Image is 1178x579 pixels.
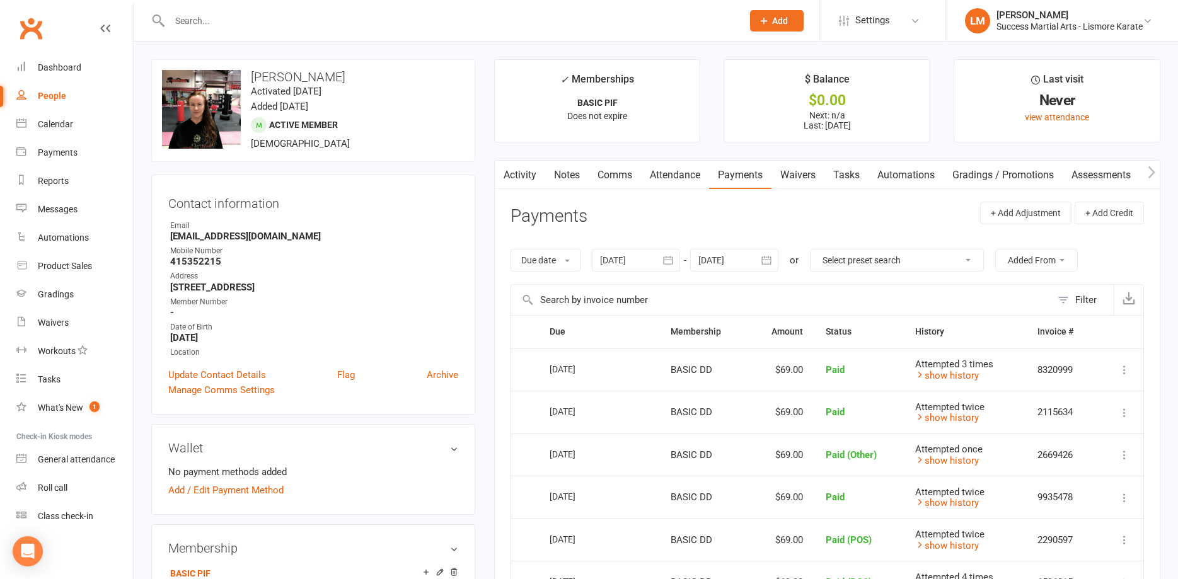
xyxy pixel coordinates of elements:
[826,534,872,546] span: Paid (POS)
[16,337,133,365] a: Workouts
[16,474,133,502] a: Roll call
[16,502,133,530] a: Class kiosk mode
[170,347,458,358] div: Location
[168,441,458,455] h3: Wallet
[1026,316,1097,348] th: Invoice #
[915,497,979,508] a: show history
[168,541,458,555] h3: Membership
[944,161,1063,190] a: Gradings / Promotions
[748,433,814,476] td: $69.00
[38,483,67,493] div: Roll call
[748,316,814,348] th: Amount
[805,71,850,94] div: $ Balance
[1026,476,1097,519] td: 9935478
[750,10,804,32] button: Add
[170,568,211,578] a: BASIC PIF
[814,316,904,348] th: Status
[1026,433,1097,476] td: 2669426
[965,8,990,33] div: LM
[980,202,1071,224] button: + Add Adjustment
[550,401,608,421] div: [DATE]
[16,252,133,280] a: Product Sales
[16,280,133,309] a: Gradings
[772,16,788,26] span: Add
[38,62,81,72] div: Dashboard
[162,70,465,84] h3: [PERSON_NAME]
[16,394,133,422] a: What's New1
[671,491,712,503] span: BASIC DD
[38,454,115,464] div: General attendance
[577,98,618,108] strong: BASIC PIF
[966,94,1148,107] div: Never
[162,70,241,149] img: image1741578342.png
[511,207,587,226] h3: Payments
[170,296,458,308] div: Member Number
[168,464,458,479] li: No payment methods added
[38,119,73,129] div: Calendar
[748,391,814,433] td: $69.00
[170,256,458,267] strong: 415352215
[16,224,133,252] a: Automations
[511,249,580,272] button: Due date
[826,406,845,418] span: Paid
[38,374,61,384] div: Tasks
[826,449,877,461] span: Paid (Other)
[790,253,799,268] div: or
[38,403,83,413] div: What's New
[16,54,133,82] a: Dashboard
[915,401,985,413] span: Attempted twice
[1026,391,1097,433] td: 2115634
[915,358,993,370] span: Attempted 3 times
[170,231,458,242] strong: [EMAIL_ADDRESS][DOMAIN_NAME]
[38,147,78,158] div: Payments
[16,139,133,167] a: Payments
[550,359,608,379] div: [DATE]
[915,370,979,381] a: show history
[170,307,458,318] strong: -
[170,245,458,257] div: Mobile Number
[538,316,659,348] th: Due
[996,9,1143,21] div: [PERSON_NAME]
[659,316,748,348] th: Membership
[168,483,284,498] a: Add / Edit Payment Method
[13,536,43,566] div: Open Intercom Messenger
[170,332,458,343] strong: [DATE]
[38,204,78,214] div: Messages
[16,309,133,337] a: Waivers
[495,161,545,190] a: Activity
[16,365,133,394] a: Tasks
[38,261,92,271] div: Product Sales
[38,318,69,328] div: Waivers
[511,285,1051,315] input: Search by invoice number
[1063,161,1140,190] a: Assessments
[16,82,133,110] a: People
[15,13,47,44] a: Clubworx
[251,101,308,112] time: Added [DATE]
[748,348,814,391] td: $69.00
[1075,202,1144,224] button: + Add Credit
[550,444,608,464] div: [DATE]
[170,220,458,232] div: Email
[855,6,890,35] span: Settings
[550,529,608,549] div: [DATE]
[826,364,845,375] span: Paid
[545,161,589,190] a: Notes
[38,289,74,299] div: Gradings
[168,382,275,398] a: Manage Comms Settings
[251,86,321,97] time: Activated [DATE]
[269,120,338,130] span: Active member
[824,161,869,190] a: Tasks
[915,444,983,455] span: Attempted once
[671,534,712,546] span: BASIC DD
[915,412,979,423] a: show history
[170,282,458,293] strong: [STREET_ADDRESS]
[869,161,944,190] a: Automations
[90,401,100,412] span: 1
[16,195,133,224] a: Messages
[567,111,627,121] span: Does not expire
[1025,112,1089,122] a: view attendance
[168,192,458,210] h3: Contact information
[38,346,76,356] div: Workouts
[16,167,133,195] a: Reports
[427,367,458,382] a: Archive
